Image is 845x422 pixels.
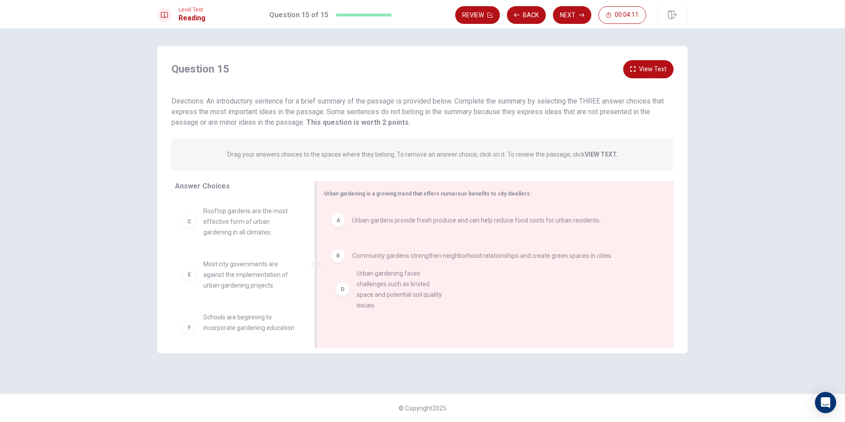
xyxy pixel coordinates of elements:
[269,10,328,20] h1: Question 15 of 15
[815,392,836,413] div: Open Intercom Messenger
[171,97,664,127] span: Directions: An introductory sentence for a brief summary of the passage is provided below. Comple...
[175,182,230,190] span: Answer Choices
[324,191,532,197] span: Urban gardening is a growing trend that offers numerous benefits to city dwellers.
[553,6,591,24] button: Next
[598,6,646,24] button: 00:04:11
[399,405,446,412] span: © Copyright 2025
[179,13,206,23] h1: Reading
[171,62,229,76] h4: Question 15
[623,60,674,78] button: View Text
[179,7,206,13] span: Level Test
[305,118,411,127] strong: This question is worth 2 points.
[615,12,639,19] span: 00:04:11
[228,151,618,158] p: Drag your answers choices to the spaces where they belong. To remove an answer choice, click on i...
[455,6,500,24] button: Review
[585,151,618,158] strong: VIEW TEXT.
[507,6,546,24] button: Back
